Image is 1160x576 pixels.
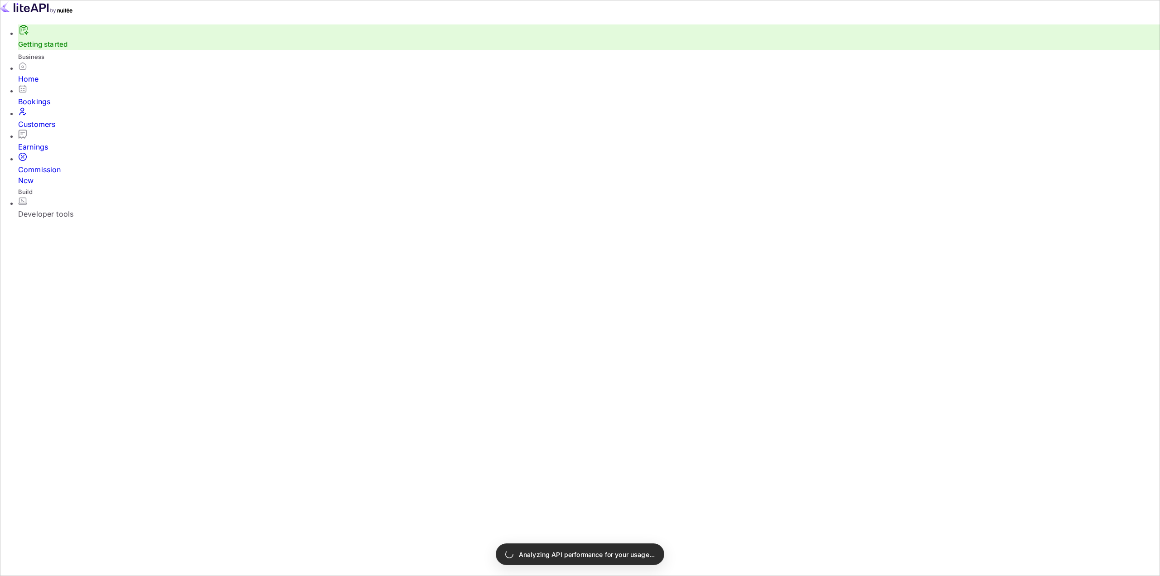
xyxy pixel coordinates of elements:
a: CommissionNew [18,152,1160,186]
a: Bookings [18,84,1160,107]
div: Customers [18,119,1160,130]
div: New [18,175,1160,186]
span: Business [18,53,44,60]
a: Customers [18,107,1160,130]
div: Earnings [18,141,1160,152]
div: Home [18,73,1160,84]
a: Home [18,62,1160,84]
a: Getting started [18,40,68,48]
span: Build [18,188,33,195]
p: Analyzing API performance for your usage... [519,550,655,559]
div: Commission [18,164,1160,186]
div: Developer tools [18,208,1160,219]
a: Earnings [18,130,1160,152]
div: Bookings [18,96,1160,107]
div: Getting started [18,24,1160,50]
